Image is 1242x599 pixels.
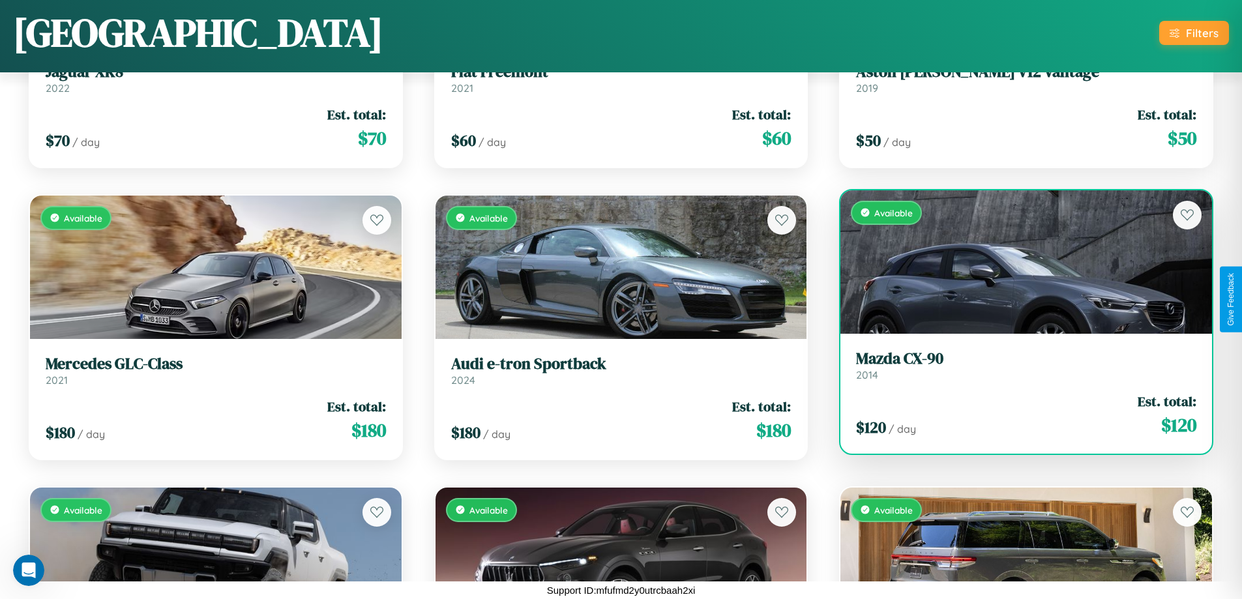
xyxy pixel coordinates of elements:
[451,63,791,81] h3: Fiat Freemont
[46,130,70,151] span: $ 70
[856,349,1196,381] a: Mazda CX-902014
[1186,26,1219,40] div: Filters
[1168,125,1196,151] span: $ 50
[46,63,386,95] a: Jaguar XK82022
[451,355,791,373] h3: Audi e-tron Sportback
[46,81,70,95] span: 2022
[1226,273,1235,326] div: Give Feedback
[46,373,68,387] span: 2021
[874,207,913,218] span: Available
[856,349,1196,368] h3: Mazda CX-90
[856,416,886,438] span: $ 120
[351,417,386,443] span: $ 180
[883,136,911,149] span: / day
[451,355,791,387] a: Audi e-tron Sportback2024
[451,81,473,95] span: 2021
[451,63,791,95] a: Fiat Freemont2021
[46,63,386,81] h3: Jaguar XK8
[547,581,696,599] p: Support ID: mfufmd2y0utrcbaah2xi
[479,136,506,149] span: / day
[358,125,386,151] span: $ 70
[327,105,386,124] span: Est. total:
[856,63,1196,95] a: Aston [PERSON_NAME] V12 Vantage2019
[1138,105,1196,124] span: Est. total:
[451,130,476,151] span: $ 60
[46,355,386,387] a: Mercedes GLC-Class2021
[762,125,791,151] span: $ 60
[469,504,508,516] span: Available
[46,422,75,443] span: $ 180
[451,373,475,387] span: 2024
[856,81,878,95] span: 2019
[732,397,791,416] span: Est. total:
[13,555,44,586] iframe: Intercom live chat
[1161,412,1196,438] span: $ 120
[1159,21,1229,45] button: Filters
[13,6,383,59] h1: [GEOGRAPHIC_DATA]
[732,105,791,124] span: Est. total:
[856,130,881,151] span: $ 50
[756,417,791,443] span: $ 180
[874,504,913,516] span: Available
[46,355,386,373] h3: Mercedes GLC-Class
[64,504,102,516] span: Available
[1138,392,1196,411] span: Est. total:
[78,428,105,441] span: / day
[483,428,510,441] span: / day
[889,422,916,435] span: / day
[451,422,481,443] span: $ 180
[327,397,386,416] span: Est. total:
[469,212,508,224] span: Available
[64,212,102,224] span: Available
[72,136,100,149] span: / day
[856,368,878,381] span: 2014
[856,63,1196,81] h3: Aston [PERSON_NAME] V12 Vantage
